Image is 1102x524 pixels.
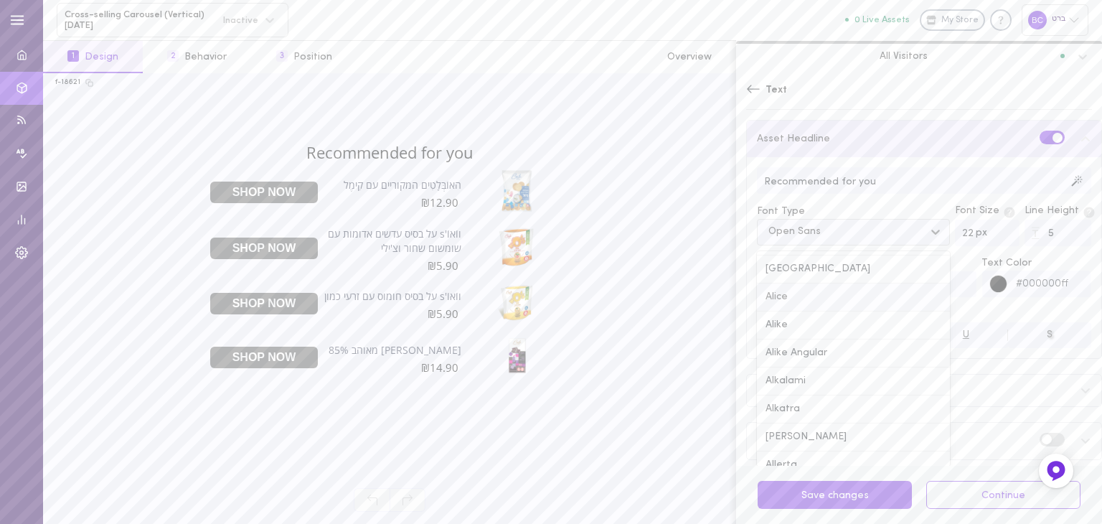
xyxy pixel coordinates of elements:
[390,488,425,512] span: Redo
[757,368,950,396] div: Alkalami
[926,481,1080,509] button: Continue
[955,204,1019,219] span: Font Size
[65,9,214,32] span: Cross-selling Carousel (Vertical) [DATE]
[210,293,318,314] span: SHOP NOW
[167,50,179,62] span: 2
[354,488,390,512] span: Undo
[757,256,950,284] div: [GEOGRAPHIC_DATA]
[758,481,912,509] button: Save changes
[1008,322,1092,348] button: S
[643,41,736,73] button: Overview
[757,167,1091,194] input: Asset headline
[1025,204,1091,219] span: Line Height
[757,205,805,219] span: Font Type
[428,258,461,273] span: ‏ ‏₪
[757,340,950,368] div: Alike Angular
[318,227,461,256] h3: ווֹאוֹ's על בסיס עדשים אדומות עם שומשום שחור וצ'ילי
[436,258,458,273] span: 5.90
[421,195,461,210] span: ‏ ‏₪
[430,195,458,210] span: 12.90
[920,9,985,31] a: My Store
[880,50,928,62] span: All Visitors
[768,227,821,237] div: Open Sans
[1045,460,1067,482] img: Feedback Button
[757,424,950,452] div: [PERSON_NAME]
[757,134,830,144] div: Asset Headline
[757,312,950,340] div: Alike
[981,256,1091,271] span: Text Color
[845,15,910,24] button: 0 Live Assets
[67,50,79,62] span: 1
[757,396,950,424] div: Alkatra
[766,83,787,98] span: Text
[941,14,979,27] span: My Store
[214,15,258,24] span: Inactive
[1082,205,1096,216] span: Line height
[430,360,458,375] span: 14.90
[143,41,251,73] button: 2Behavior
[210,182,318,203] span: SHOP NOW
[276,50,288,62] span: 3
[976,228,987,238] span: px
[990,9,1012,31] div: Knowledge center
[428,307,461,321] span: ‏ ‏₪
[1047,329,1052,340] span: S
[252,41,357,73] button: 3Position
[210,238,318,259] span: SHOP NOW
[55,78,80,88] div: f-18621
[210,144,569,160] h2: Recommended for you
[924,322,1008,348] button: U
[1002,205,1017,216] span: Font size
[318,178,461,192] h3: האוֹבְּלָטִים המקוריים עם קִימֶל
[210,347,318,368] span: SHOP NOW
[1022,4,1088,35] div: ברט
[845,15,920,25] a: 0 Live Assets
[43,41,143,73] button: 1Design
[963,329,969,340] span: U
[757,452,950,479] div: Allerta
[318,343,461,357] h3: [PERSON_NAME] מאוהב 85%
[421,360,461,375] span: ‏ ‏₪
[318,289,461,304] h3: ווֹאוֹ's על בסיס חומוס עם זרעי כמון
[757,284,950,312] div: Alice
[436,307,458,321] span: 5.90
